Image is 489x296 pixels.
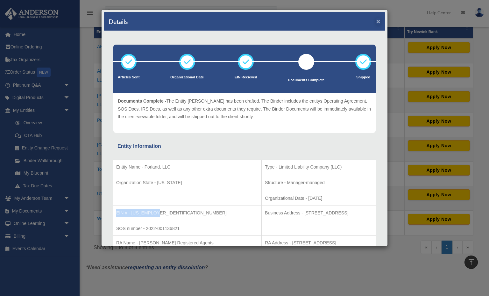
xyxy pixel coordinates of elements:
[116,225,258,233] p: SOS number - 2022-001136821
[265,194,373,202] p: Organizational Date - [DATE]
[118,74,139,81] p: Articles Sent
[109,17,128,26] h4: Details
[116,209,258,217] p: EIN # - [US_EMPLOYER_IDENTIFICATION_NUMBER]
[118,98,166,104] span: Documents Complete -
[116,163,258,171] p: Entity Name - Porland, LLC
[116,239,258,247] p: RA Name - [PERSON_NAME] Registered Agents
[116,179,258,187] p: Organization State - [US_STATE]
[265,163,373,171] p: Type - Limited Liability Company (LLC)
[355,74,371,81] p: Shipped
[265,239,373,247] p: RA Address - [STREET_ADDRESS]
[265,179,373,187] p: Structure - Manager-managed
[265,209,373,217] p: Business Address - [STREET_ADDRESS]
[376,18,380,25] button: ×
[118,97,371,121] p: The Entity [PERSON_NAME] has been drafted. The Binder includes the entitys Operating Agreement, S...
[235,74,257,81] p: EIN Recieved
[117,142,372,151] div: Entity Information
[288,77,324,83] p: Documents Complete
[170,74,204,81] p: Organizational Date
